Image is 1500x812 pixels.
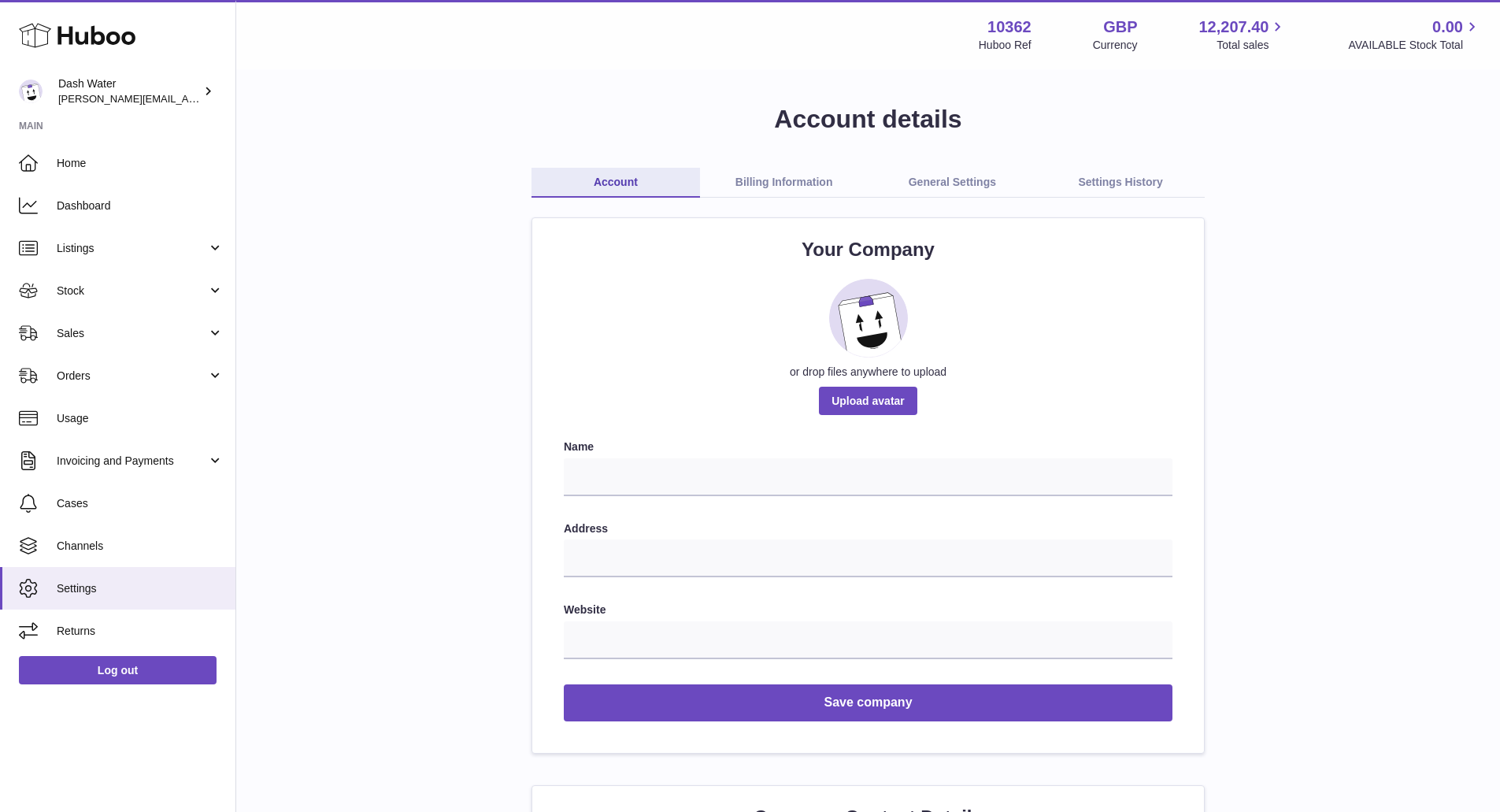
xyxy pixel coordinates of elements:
div: or drop files anywhere to upload [564,365,1172,380]
a: General Settings [869,168,1037,198]
strong: 10362 [987,17,1031,38]
a: 0.00 AVAILABLE Stock Total [1348,17,1481,53]
span: 12,207.40 [1198,17,1269,38]
span: Upload avatar [819,387,917,415]
span: Settings [57,581,224,596]
span: Home [57,156,224,171]
label: Name [564,439,1172,454]
h2: Your Company [564,237,1172,262]
label: Address [564,521,1172,536]
span: Returns [57,624,224,639]
a: Settings History [1036,168,1205,198]
span: Cases [57,496,224,511]
span: Sales [57,326,207,341]
span: AVAILABLE Stock Total [1348,38,1481,53]
a: 12,207.40 Total sales [1198,17,1287,53]
span: Listings [57,241,207,256]
button: Save company [564,684,1172,721]
a: Account [531,168,700,198]
img: placeholder_image.svg [829,279,908,358]
strong: GBP [1103,17,1137,38]
span: Invoicing and Payments [57,454,207,469]
span: Usage [57,411,224,426]
span: 0.00 [1432,17,1463,38]
a: Billing Information [700,168,869,198]
span: Channels [57,539,224,554]
span: Dashboard [57,198,224,213]
span: Total sales [1217,38,1287,53]
span: Stock [57,284,207,298]
span: Orders [57,369,207,384]
a: Log out [19,656,217,684]
label: Website [564,603,1172,617]
span: [PERSON_NAME][EMAIL_ADDRESS][DOMAIN_NAME] [58,92,316,105]
div: Huboo Ref [979,38,1031,53]
h1: Account details [261,102,1475,136]
img: james@dash-water.com [19,80,43,103]
div: Dash Water [58,76,200,106]
div: Currency [1093,38,1138,53]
